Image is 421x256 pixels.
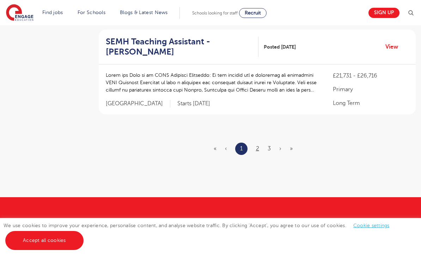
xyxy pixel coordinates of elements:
[245,10,261,15] span: Recruit
[106,37,253,57] h2: SEMH Teaching Assistant - [PERSON_NAME]
[333,99,409,107] p: Long Term
[333,85,409,94] p: Primary
[225,145,227,152] span: ‹
[106,71,319,94] p: Lorem ips Dolo si am CONS Adipisci Elitseddo: Ei tem incidid utl e doloremag ali enimadmini VENI ...
[256,145,259,152] a: 2
[240,144,243,153] a: 1
[385,42,403,51] a: View
[264,43,296,51] span: Posted [DATE]
[120,10,168,15] a: Blogs & Latest News
[177,100,210,107] p: Starts [DATE]
[368,8,399,18] a: Sign up
[333,71,409,80] p: £21,731 - £26,716
[268,145,271,152] a: 3
[4,223,397,243] span: We use cookies to improve your experience, personalise content, and analyse website traffic. By c...
[106,100,170,107] span: [GEOGRAPHIC_DATA]
[192,11,238,15] span: Schools looking for staff
[239,8,267,18] a: Recruit
[279,145,281,152] a: Next
[353,223,390,228] a: Cookie settings
[106,37,258,57] a: SEMH Teaching Assistant - [PERSON_NAME]
[290,145,293,152] a: Last
[5,231,84,250] a: Accept all cookies
[214,145,216,152] span: «
[6,4,33,22] img: Engage Education
[42,10,63,15] a: Find jobs
[78,10,105,15] a: For Schools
